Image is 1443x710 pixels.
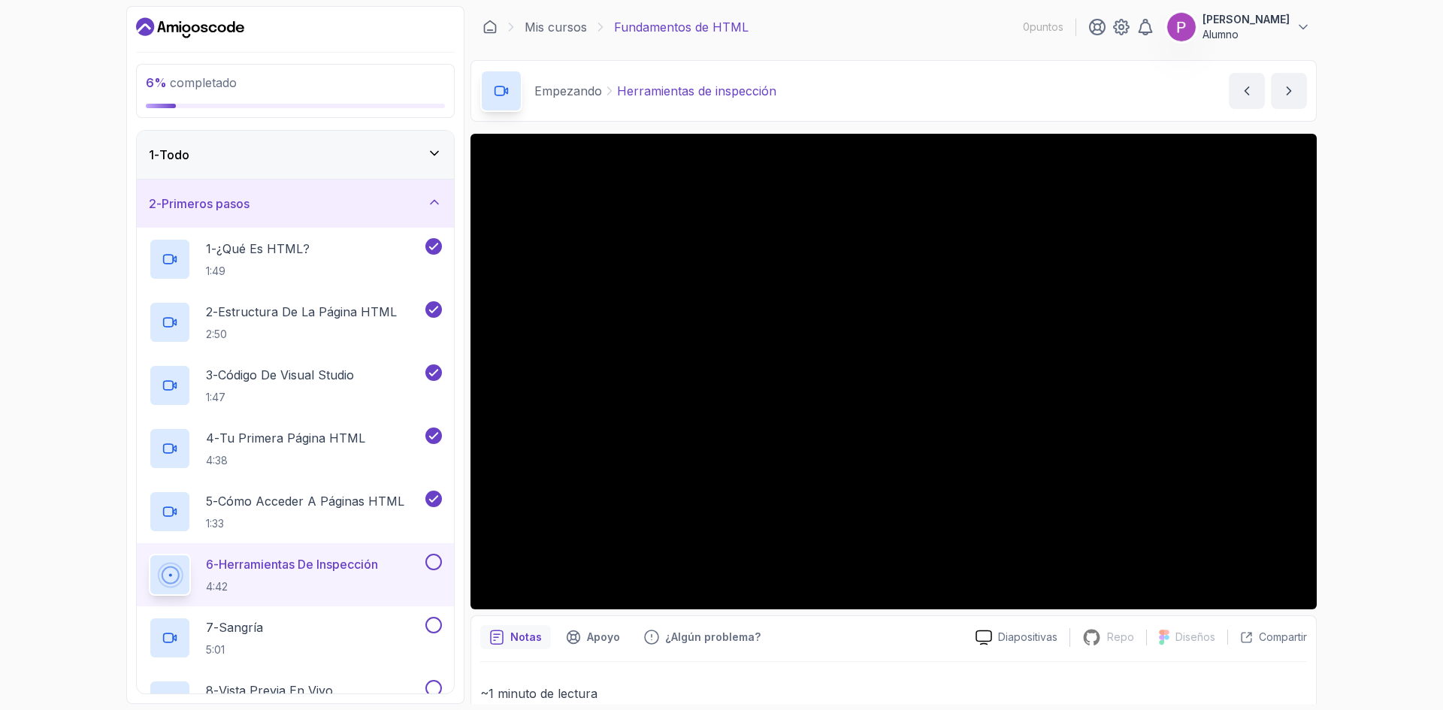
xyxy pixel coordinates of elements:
font: Código de Visual Studio [218,367,354,382]
font: ¿Qué es HTML? [216,241,310,256]
iframe: 7 - Inspector Tools [470,134,1317,609]
font: 1 [149,147,154,162]
a: Mis cursos [525,18,587,36]
font: Notas [510,630,542,643]
font: Alumno [1202,28,1239,41]
font: - [213,367,218,382]
font: - [154,147,159,162]
font: ~1 minuto de lectura [480,686,597,701]
font: - [213,494,218,509]
button: 2-Primeros pasos [137,180,454,228]
font: 4:42 [206,580,228,593]
button: siguiente contenido [1271,73,1307,109]
font: Vista previa en vivo [219,683,333,698]
font: Primeros pasos [162,196,250,211]
font: 2 [149,196,156,211]
font: 6 [206,557,213,572]
button: contenido anterior [1229,73,1265,109]
button: 3-Código de Visual Studio1:47 [149,364,442,406]
button: Botón de comentarios [635,625,770,649]
button: 4-Tu primera página HTML4:38 [149,428,442,470]
font: - [213,683,219,698]
font: 1:33 [206,517,224,530]
font: puntos [1030,20,1063,33]
button: 2-Estructura de la página HTML2:50 [149,301,442,343]
font: 1:49 [206,264,225,277]
font: ¿Algún problema? [665,630,761,643]
font: % [154,75,167,90]
font: - [213,557,219,572]
font: - [214,431,219,446]
font: 6 [146,75,154,90]
font: Sangría [219,620,263,635]
font: Herramientas de inspección [617,83,776,98]
font: 8 [206,683,213,698]
button: imagen de perfil de usuario[PERSON_NAME]Alumno [1166,12,1311,42]
button: Botón de soporte [557,625,629,649]
font: Diseños [1175,630,1215,643]
font: Empezando [534,83,602,98]
button: botón de notas [480,625,551,649]
font: - [156,196,162,211]
font: Tu primera página HTML [219,431,365,446]
font: 5 [206,494,213,509]
font: 5:01 [206,643,225,656]
font: Diapositivas [998,630,1057,643]
font: Todo [159,147,189,162]
font: completado [170,75,237,90]
font: 4:38 [206,454,228,467]
font: 2:50 [206,328,227,340]
font: 3 [206,367,213,382]
button: 1-Todo [137,131,454,179]
font: - [213,304,218,319]
button: 5-Cómo acceder a páginas HTML1:33 [149,491,442,533]
font: 0 [1023,20,1030,33]
font: 2 [206,304,213,319]
font: Compartir [1259,630,1307,643]
font: Cómo acceder a páginas HTML [218,494,404,509]
a: Diapositivas [964,630,1069,645]
font: Mis cursos [525,20,587,35]
img: imagen de perfil de usuario [1167,13,1196,41]
font: 1:47 [206,391,225,403]
button: 7-Sangría5:01 [149,617,442,659]
button: 1-¿Qué es HTML?1:49 [149,238,442,280]
font: Estructura de la página HTML [218,304,397,319]
font: Apoyo [587,630,620,643]
font: 7 [206,620,213,635]
font: Fundamentos de HTML [614,20,749,35]
a: Panel [483,20,498,35]
font: - [213,620,219,635]
font: [PERSON_NAME] [1202,13,1290,26]
font: - [211,241,216,256]
font: 4 [206,431,214,446]
button: 6-Herramientas de inspección4:42 [149,554,442,596]
button: Compartir [1227,630,1307,645]
a: Panel [136,16,244,40]
font: Repo [1107,630,1134,643]
font: 1 [206,241,211,256]
font: Herramientas de inspección [219,557,378,572]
